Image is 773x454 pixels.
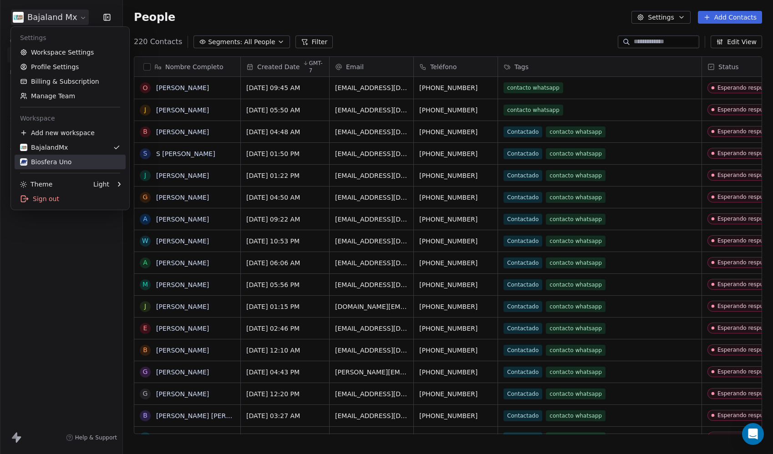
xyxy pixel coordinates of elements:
div: Light [93,180,109,189]
div: Workspace [15,111,126,126]
div: BajalandMx [20,143,68,152]
a: Billing & Subscription [15,74,126,89]
img: biosfera-ppic.jpg [20,158,27,166]
div: Settings [15,30,126,45]
img: ppic-bajaland-logo.jpg [20,144,27,151]
div: Biosfera Uno [20,157,71,166]
div: Sign out [15,192,126,206]
div: Theme [20,180,52,189]
a: Manage Team [15,89,126,103]
div: Add new workspace [15,126,126,140]
a: Workspace Settings [15,45,126,60]
a: Profile Settings [15,60,126,74]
